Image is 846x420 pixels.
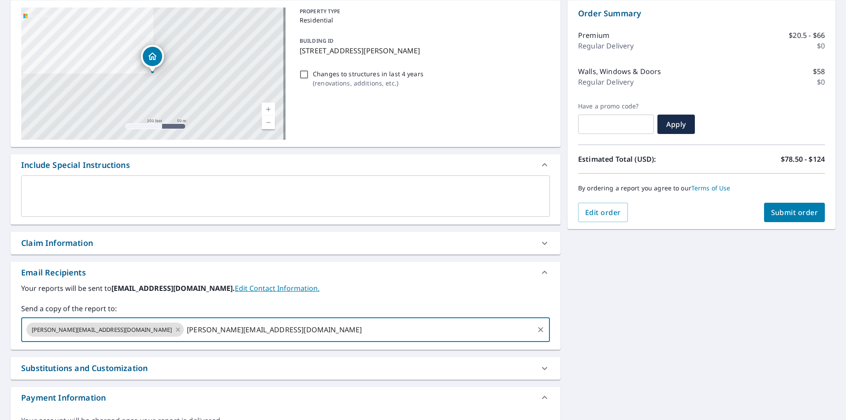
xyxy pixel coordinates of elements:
[817,77,825,87] p: $0
[313,78,423,88] p: ( renovations, additions, etc. )
[578,77,634,87] p: Regular Delivery
[21,267,86,279] div: Email Recipients
[26,323,184,337] div: [PERSON_NAME][EMAIL_ADDRESS][DOMAIN_NAME]
[313,69,423,78] p: Changes to structures in last 4 years
[764,203,825,222] button: Submit order
[771,208,818,217] span: Submit order
[578,154,701,164] p: Estimated Total (USD):
[578,41,634,51] p: Regular Delivery
[691,184,731,192] a: Terms of Use
[111,283,235,293] b: [EMAIL_ADDRESS][DOMAIN_NAME].
[789,30,825,41] p: $20.5 - $66
[578,7,825,19] p: Order Summary
[21,362,148,374] div: Substitutions and Customization
[26,326,177,334] span: [PERSON_NAME][EMAIL_ADDRESS][DOMAIN_NAME]
[262,103,275,116] a: Current Level 17, Zoom In
[578,203,628,222] button: Edit order
[817,41,825,51] p: $0
[585,208,621,217] span: Edit order
[534,323,547,336] button: Clear
[813,66,825,77] p: $58
[578,102,654,110] label: Have a promo code?
[21,237,93,249] div: Claim Information
[300,37,334,45] p: BUILDING ID
[657,115,695,134] button: Apply
[664,119,688,129] span: Apply
[11,357,560,379] div: Substitutions and Customization
[21,283,550,294] label: Your reports will be sent to
[781,154,825,164] p: $78.50 - $124
[235,283,319,293] a: EditContactInfo
[21,392,106,404] div: Payment Information
[141,45,164,72] div: Dropped pin, building 1, Residential property, 17 Castlio Ct Saint Charles, MO 63304
[300,45,546,56] p: [STREET_ADDRESS][PERSON_NAME]
[11,262,560,283] div: Email Recipients
[21,303,550,314] label: Send a copy of the report to:
[300,7,546,15] p: PROPERTY TYPE
[11,232,560,254] div: Claim Information
[11,387,560,408] div: Payment Information
[578,30,609,41] p: Premium
[300,15,546,25] p: Residential
[262,116,275,129] a: Current Level 17, Zoom Out
[11,154,560,175] div: Include Special Instructions
[578,184,825,192] p: By ordering a report you agree to our
[21,159,130,171] div: Include Special Instructions
[578,66,661,77] p: Walls, Windows & Doors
